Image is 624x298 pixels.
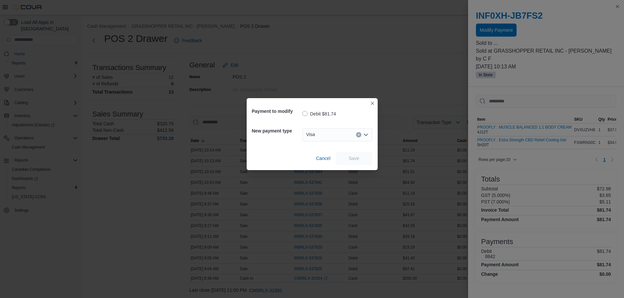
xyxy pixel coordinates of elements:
h5: Payment to modify [252,105,301,118]
span: Visa [306,131,315,138]
button: Clear input [356,132,361,137]
button: Closes this modal window [369,99,376,107]
h5: New payment type [252,124,301,137]
button: Save [336,152,372,165]
label: Debit $81.74 [302,110,336,118]
input: Accessible screen reader label [317,131,318,139]
span: Cancel [316,155,331,162]
span: Save [349,155,359,162]
button: Open list of options [363,132,369,137]
button: Cancel [313,152,333,165]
